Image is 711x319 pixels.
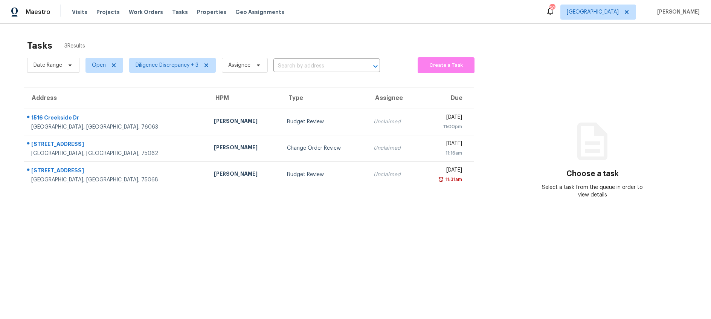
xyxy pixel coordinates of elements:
[425,149,462,157] div: 11:16am
[444,176,462,183] div: 11:31am
[370,61,381,72] button: Open
[26,8,50,16] span: Maestro
[421,61,471,70] span: Create a Task
[72,8,87,16] span: Visits
[31,176,202,184] div: [GEOGRAPHIC_DATA], [GEOGRAPHIC_DATA], 75068
[24,87,208,109] th: Address
[31,140,202,150] div: [STREET_ADDRESS]
[374,171,413,178] div: Unclaimed
[418,57,475,73] button: Create a Task
[31,123,202,131] div: [GEOGRAPHIC_DATA], [GEOGRAPHIC_DATA], 76063
[281,87,368,109] th: Type
[31,150,202,157] div: [GEOGRAPHIC_DATA], [GEOGRAPHIC_DATA], 75062
[425,140,462,149] div: [DATE]
[374,144,413,152] div: Unclaimed
[438,176,444,183] img: Overdue Alarm Icon
[419,87,474,109] th: Due
[172,9,188,15] span: Tasks
[27,42,52,49] h2: Tasks
[31,114,202,123] div: 1516 Creekside Dr
[425,113,462,123] div: [DATE]
[567,8,619,16] span: [GEOGRAPHIC_DATA]
[235,8,284,16] span: Geo Assignments
[287,118,362,126] div: Budget Review
[654,8,700,16] span: [PERSON_NAME]
[214,117,275,127] div: [PERSON_NAME]
[368,87,419,109] th: Assignee
[136,61,198,69] span: Diligence Discrepancy + 3
[549,5,555,12] div: 50
[64,42,85,50] span: 3 Results
[214,170,275,179] div: [PERSON_NAME]
[96,8,120,16] span: Projects
[214,144,275,153] div: [PERSON_NAME]
[425,123,462,130] div: 11:00pm
[197,8,226,16] span: Properties
[539,184,646,199] div: Select a task from the queue in order to view details
[34,61,62,69] span: Date Range
[31,167,202,176] div: [STREET_ADDRESS]
[425,166,462,176] div: [DATE]
[566,170,619,178] h3: Choose a task
[129,8,163,16] span: Work Orders
[287,144,362,152] div: Change Order Review
[273,60,359,72] input: Search by address
[208,87,281,109] th: HPM
[287,171,362,178] div: Budget Review
[92,61,106,69] span: Open
[374,118,413,126] div: Unclaimed
[228,61,250,69] span: Assignee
